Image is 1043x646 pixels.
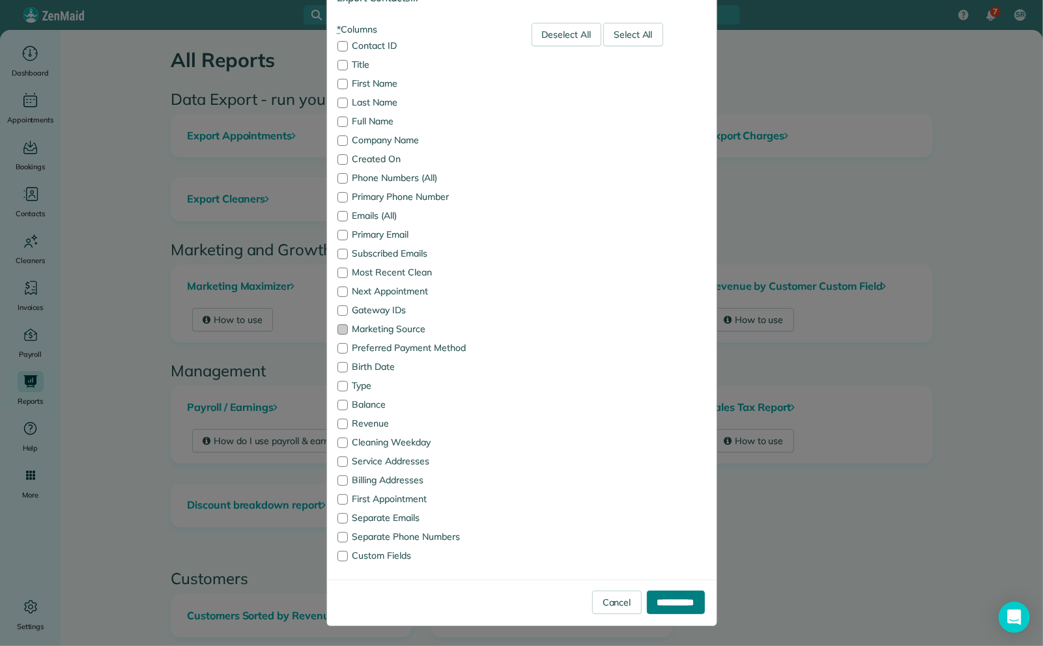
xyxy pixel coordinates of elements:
[337,456,512,466] label: Service Addresses
[337,287,512,296] label: Next Appointment
[337,23,512,36] label: Columns
[337,419,512,428] label: Revenue
[337,362,512,371] label: Birth Date
[337,60,512,69] label: Title
[337,173,512,182] label: Phone Numbers (All)
[337,551,512,560] label: Custom Fields
[532,23,602,46] div: Deselect All
[337,532,512,541] label: Separate Phone Numbers
[603,23,663,46] div: Select All
[337,154,512,163] label: Created On
[337,513,512,522] label: Separate Emails
[337,438,512,447] label: Cleaning Weekday
[337,249,512,258] label: Subscribed Emails
[337,230,512,239] label: Primary Email
[337,324,512,333] label: Marketing Source
[337,135,512,145] label: Company Name
[337,268,512,277] label: Most Recent Clean
[592,591,642,614] a: Cancel
[337,343,512,352] label: Preferred Payment Method
[337,41,512,50] label: Contact ID
[337,79,512,88] label: First Name
[337,381,512,390] label: Type
[337,98,512,107] label: Last Name
[337,400,512,409] label: Balance
[337,192,512,201] label: Primary Phone Number
[337,305,512,315] label: Gateway IDs
[337,475,512,484] label: Billing Addresses
[337,117,512,126] label: Full Name
[337,494,512,503] label: First Appointment
[337,211,512,220] label: Emails (All)
[999,602,1030,633] div: Open Intercom Messenger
